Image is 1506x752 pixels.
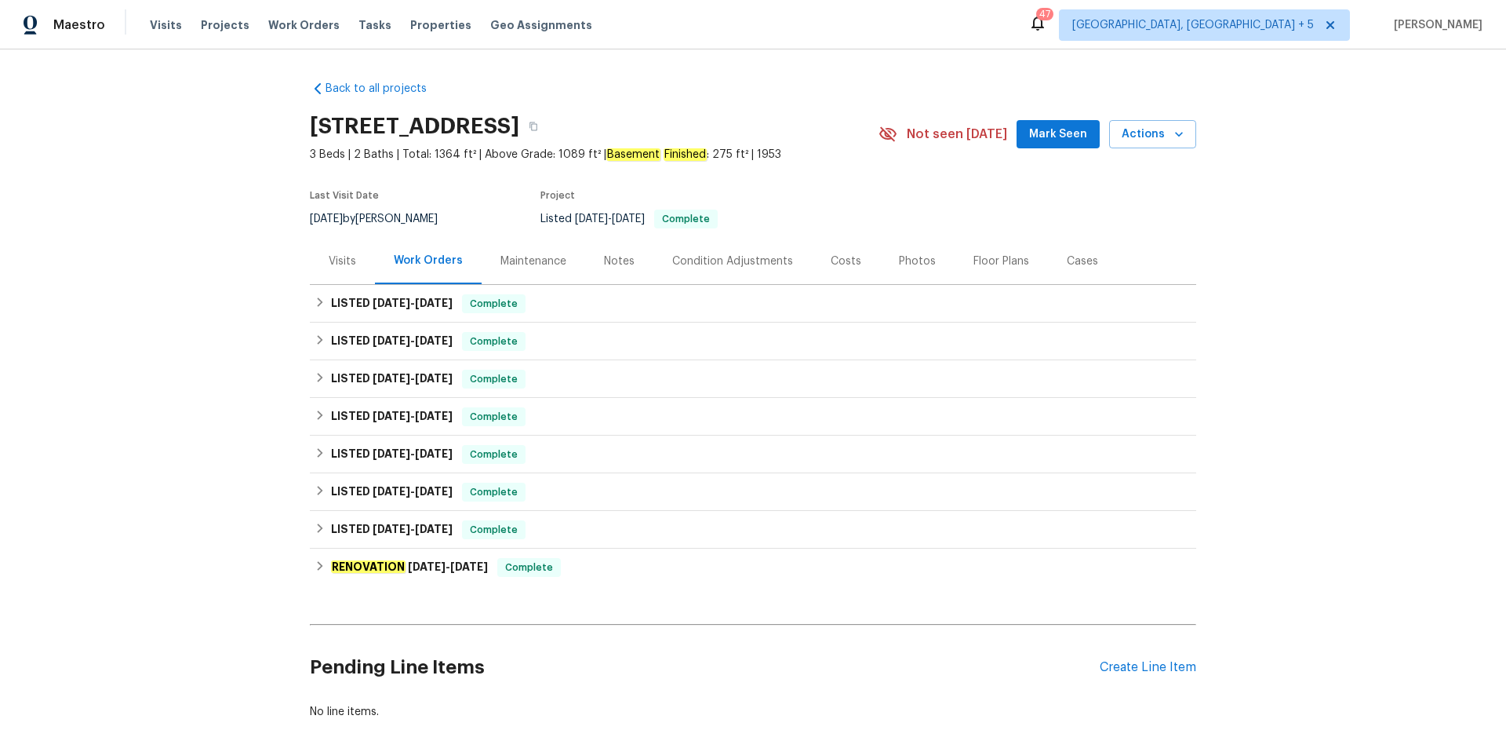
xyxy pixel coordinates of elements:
span: Complete [464,296,524,312]
span: Complete [464,371,524,387]
span: [DATE] [373,373,410,384]
span: [DATE] [575,214,608,225]
div: LISTED [DATE]-[DATE]Complete [310,473,1196,511]
div: LISTED [DATE]-[DATE]Complete [310,511,1196,549]
div: RENOVATION [DATE]-[DATE]Complete [310,549,1196,586]
div: LISTED [DATE]-[DATE]Complete [310,398,1196,436]
span: Tasks [358,20,391,31]
div: LISTED [DATE]-[DATE]Complete [310,323,1196,360]
span: Complete [464,409,524,425]
span: [PERSON_NAME] [1388,17,1482,33]
div: LISTED [DATE]-[DATE]Complete [310,285,1196,323]
span: - [408,561,488,572]
em: RENOVATION [331,560,406,573]
span: Complete [464,484,524,500]
span: Actions [1122,125,1184,144]
span: [DATE] [373,411,410,422]
span: - [373,448,453,459]
h2: Pending Line Items [310,631,1100,704]
button: Copy Address [519,112,547,141]
span: [DATE] [373,335,410,346]
h6: LISTED [331,332,453,351]
h6: LISTED [331,445,453,464]
span: Complete [499,560,559,575]
div: Condition Adjustments [672,254,793,269]
div: No line items. [310,704,1196,720]
span: Mark Seen [1029,125,1087,144]
div: LISTED [DATE]-[DATE]Complete [310,436,1196,473]
span: Listed [540,214,718,225]
h6: LISTED [331,520,453,539]
span: [DATE] [612,214,645,225]
span: Complete [656,214,716,224]
button: Mark Seen [1017,120,1100,149]
span: [GEOGRAPHIC_DATA], [GEOGRAPHIC_DATA] + 5 [1072,17,1314,33]
span: [DATE] [415,335,453,346]
h6: LISTED [331,407,453,426]
span: Project [540,191,575,200]
div: 47 [1039,6,1050,22]
span: Geo Assignments [490,17,592,33]
span: - [373,298,453,308]
span: Maestro [53,17,105,33]
span: [DATE] [408,561,446,572]
span: [DATE] [415,373,453,384]
button: Actions [1109,120,1196,149]
div: Costs [831,254,861,269]
span: Properties [410,17,471,33]
span: [DATE] [450,561,488,572]
div: Notes [604,254,635,269]
span: Visits [150,17,182,33]
span: [DATE] [415,298,453,308]
div: Work Orders [394,253,463,268]
span: [DATE] [415,524,453,535]
h6: LISTED [331,483,453,502]
span: [DATE] [373,448,410,459]
div: Cases [1067,254,1098,269]
span: Complete [464,447,524,462]
span: [DATE] [310,214,343,225]
a: Back to all projects [310,81,460,97]
div: Floor Plans [973,254,1029,269]
span: [DATE] [373,298,410,308]
span: - [575,214,645,225]
span: - [373,524,453,535]
h6: LISTED [331,370,453,389]
span: [DATE] [415,411,453,422]
h6: LISTED [331,294,453,313]
div: Create Line Item [1100,660,1196,675]
span: Projects [201,17,249,33]
span: - [373,373,453,384]
span: Complete [464,334,524,349]
div: Photos [899,254,936,269]
span: Work Orders [268,17,340,33]
div: LISTED [DATE]-[DATE]Complete [310,360,1196,398]
div: Maintenance [500,254,566,269]
span: 3 Beds | 2 Baths | Total: 1364 ft² | Above Grade: 1089 ft² | : 275 ft² | 1953 [310,147,878,162]
em: Finished [664,148,707,161]
span: Complete [464,522,524,538]
div: by [PERSON_NAME] [310,210,457,228]
div: Visits [329,254,356,269]
span: - [373,411,453,422]
span: [DATE] [415,486,453,497]
span: - [373,486,453,497]
span: [DATE] [373,486,410,497]
span: [DATE] [415,448,453,459]
em: Basement [606,148,660,161]
span: Last Visit Date [310,191,379,200]
span: - [373,335,453,346]
span: [DATE] [373,524,410,535]
h2: [STREET_ADDRESS] [310,119,519,134]
span: Not seen [DATE] [907,126,1007,142]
